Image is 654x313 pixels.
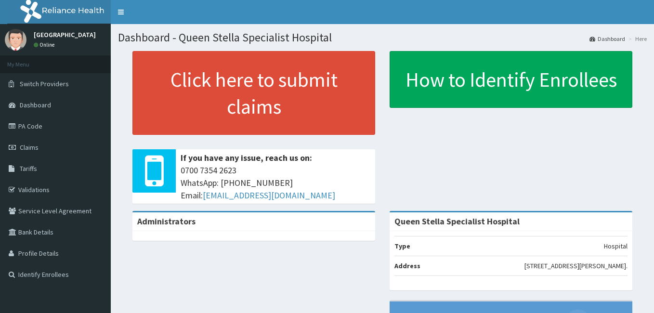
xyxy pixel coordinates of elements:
[20,79,69,88] span: Switch Providers
[626,35,647,43] li: Here
[394,216,520,227] strong: Queen Stella Specialist Hospital
[5,29,26,51] img: User Image
[34,31,96,38] p: [GEOGRAPHIC_DATA]
[34,41,57,48] a: Online
[390,51,632,108] a: How to Identify Enrollees
[137,216,196,227] b: Administrators
[181,152,312,163] b: If you have any issue, reach us on:
[20,101,51,109] span: Dashboard
[181,164,370,201] span: 0700 7354 2623 WhatsApp: [PHONE_NUMBER] Email:
[524,261,628,271] p: [STREET_ADDRESS][PERSON_NAME].
[132,51,375,135] a: Click here to submit claims
[20,164,37,173] span: Tariffs
[589,35,625,43] a: Dashboard
[203,190,335,201] a: [EMAIL_ADDRESS][DOMAIN_NAME]
[394,242,410,250] b: Type
[394,261,420,270] b: Address
[118,31,647,44] h1: Dashboard - Queen Stella Specialist Hospital
[20,143,39,152] span: Claims
[604,241,628,251] p: Hospital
